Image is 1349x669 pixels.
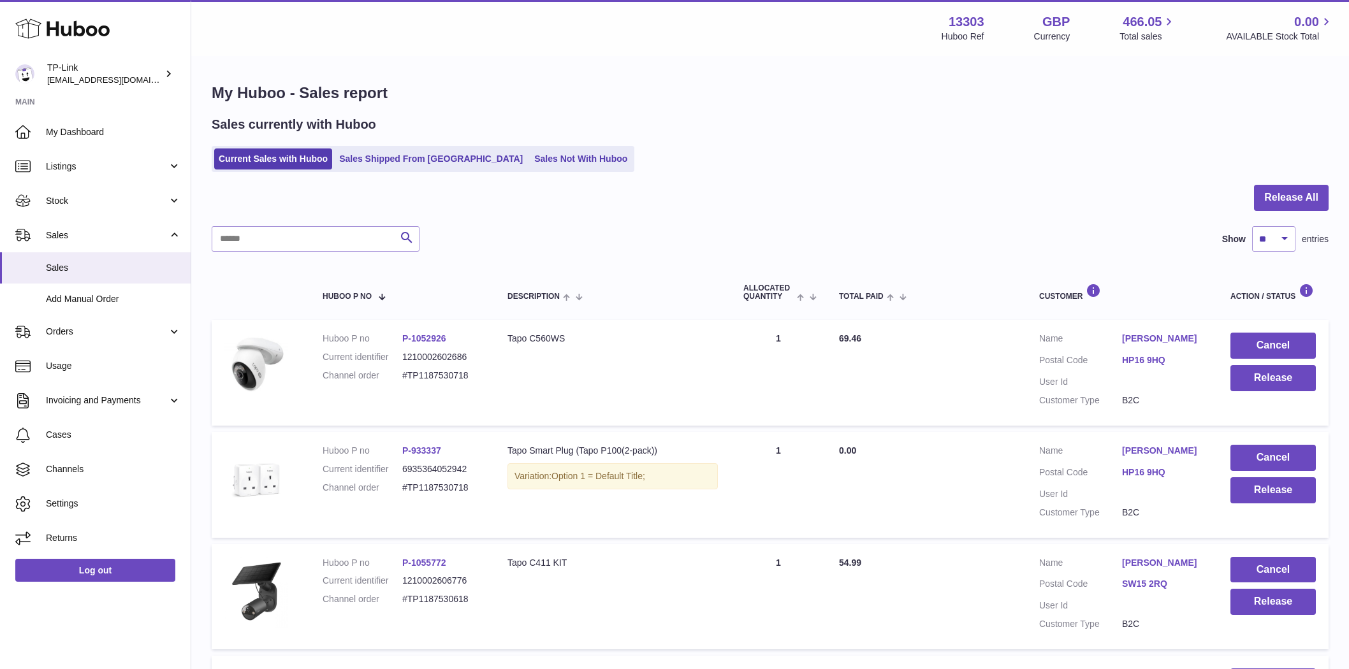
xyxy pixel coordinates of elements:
dd: B2C [1122,394,1205,406]
dt: Customer Type [1039,507,1122,519]
dt: Current identifier [323,351,402,363]
dt: User Id [1039,600,1122,612]
a: HP16 9HQ [1122,466,1205,478]
button: Release [1230,589,1316,615]
a: 0.00 AVAILABLE Stock Total [1226,13,1334,43]
a: [PERSON_NAME] [1122,445,1205,457]
strong: GBP [1042,13,1070,31]
div: Variation: [507,463,718,489]
dd: 1210002606776 [402,575,482,587]
dt: Postal Code [1039,578,1122,593]
div: Action / Status [1230,284,1316,301]
dd: B2C [1122,618,1205,630]
span: Add Manual Order [46,293,181,305]
a: Current Sales with Huboo [214,148,332,169]
button: Release [1230,477,1316,503]
button: Cancel [1230,333,1316,359]
span: 0.00 [839,445,856,456]
td: 1 [731,432,826,538]
dd: #TP1187530718 [402,370,482,382]
span: ALLOCATED Quantity [743,284,794,301]
a: Sales Not With Huboo [530,148,632,169]
dt: Channel order [323,370,402,382]
a: P-1055772 [402,557,446,568]
dt: Channel order [323,593,402,605]
span: 0.00 [1294,13,1319,31]
button: Release All [1254,185,1329,211]
dt: Postal Code [1039,466,1122,482]
dt: Huboo P no [323,333,402,345]
div: Huboo Ref [942,31,984,43]
span: Returns [46,532,181,544]
dt: Current identifier [323,575,402,587]
dt: Name [1039,333,1122,348]
span: Listings [46,161,168,173]
dt: Name [1039,557,1122,572]
a: P-1052926 [402,333,446,343]
dt: Customer Type [1039,618,1122,630]
div: Tapo Smart Plug (Tapo P100(2-pack)) [507,445,718,457]
a: P-933337 [402,445,441,456]
a: [PERSON_NAME] [1122,333,1205,345]
dd: 6935364052942 [402,463,482,475]
dt: Current identifier [323,463,402,475]
span: Usage [46,360,181,372]
img: internalAdmin-13303@internal.huboo.com [15,64,34,83]
span: My Dashboard [46,126,181,138]
img: 1756199024.jpg [224,557,288,628]
span: Sales [46,229,168,241]
span: Settings [46,498,181,510]
a: SW15 2RQ [1122,578,1205,590]
dt: Channel order [323,482,402,494]
dd: 1210002602686 [402,351,482,363]
div: Tapo C560WS [507,333,718,345]
dt: User Id [1039,376,1122,388]
img: Tapo_P100_2pack_1000-1000px__UK__large_1587883115088x_fa54861f-8efc-4898-a8e6-7436161c49a6.jpg [224,445,288,508]
td: 1 [731,320,826,426]
label: Show [1222,233,1246,245]
dt: User Id [1039,488,1122,500]
span: 69.46 [839,333,861,343]
div: Customer [1039,284,1205,301]
span: Option 1 = Default Title; [551,471,645,481]
button: Release [1230,365,1316,391]
span: Total sales [1119,31,1176,43]
td: 1 [731,544,826,650]
span: Total paid [839,292,884,301]
button: Cancel [1230,557,1316,583]
dd: B2C [1122,507,1205,519]
a: HP16 9HQ [1122,354,1205,366]
a: Sales Shipped From [GEOGRAPHIC_DATA] [335,148,527,169]
dt: Customer Type [1039,394,1122,406]
button: Cancel [1230,445,1316,471]
span: entries [1302,233,1329,245]
dd: #TP1187530718 [402,482,482,494]
span: Sales [46,262,181,274]
img: 1753362365.jpg [224,333,288,398]
span: Stock [46,195,168,207]
h2: Sales currently with Huboo [212,116,376,133]
dt: Huboo P no [323,445,402,457]
span: Orders [46,326,168,338]
dd: #TP1187530618 [402,593,482,605]
span: AVAILABLE Stock Total [1226,31,1334,43]
dt: Postal Code [1039,354,1122,370]
a: 466.05 Total sales [1119,13,1176,43]
span: 466.05 [1123,13,1162,31]
span: Channels [46,463,181,475]
h1: My Huboo - Sales report [212,83,1329,103]
span: Description [507,292,560,301]
span: [EMAIL_ADDRESS][DOMAIN_NAME] [47,75,187,85]
dt: Name [1039,445,1122,460]
span: Huboo P no [323,292,372,301]
span: Cases [46,429,181,441]
span: Invoicing and Payments [46,394,168,406]
div: TP-Link [47,62,162,86]
div: Currency [1034,31,1070,43]
span: 54.99 [839,557,861,568]
a: Log out [15,559,175,582]
a: [PERSON_NAME] [1122,557,1205,569]
dt: Huboo P no [323,557,402,569]
strong: 13303 [949,13,984,31]
div: Tapo C411 KIT [507,557,718,569]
